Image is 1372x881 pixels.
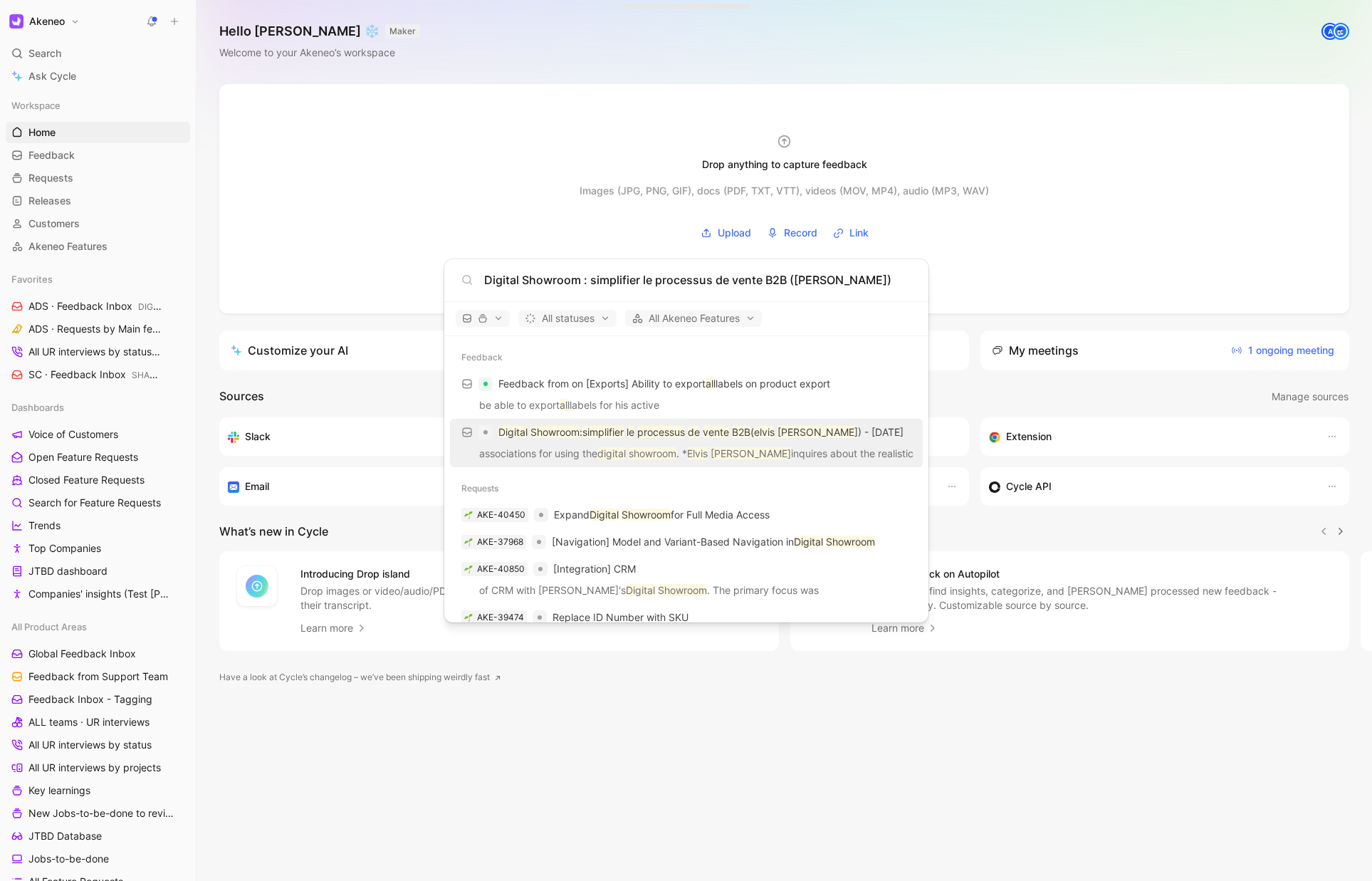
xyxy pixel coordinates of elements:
mark: Digital [626,584,655,596]
span: All statuses [525,310,610,327]
mark: digital [597,447,626,459]
mark: simplifier [582,426,624,438]
mark: de [688,426,700,438]
mark: vente [703,426,729,438]
a: 🌱AKE-37968[Navigation] Model and Variant-Based Navigation inDigital Showroom [450,528,923,556]
mark: Digital [590,509,619,521]
mark: Showroom [622,509,671,521]
p: [Navigation] Model and Variant-Based Navigation in [552,533,875,551]
p: Feedback from on [Exports] Ability to export labels on product export [498,375,830,392]
mark: Showroom [658,584,707,596]
mark: showroom [629,447,676,459]
a: 🌱AKE-39474Replace ID Number with SKUchallenges faced by [PERSON_NAME]Digital Showroomusers. The p... [450,604,923,652]
input: Type a command or search anything [484,271,911,288]
mark: all [706,377,716,390]
mark: elvis [754,426,775,438]
mark: processus [637,426,685,438]
mark: le [627,426,634,438]
img: 🌱 [464,511,473,519]
button: All Akeneo Features [625,310,762,327]
p: : ( ) - [DATE] [498,424,904,441]
a: 🌱AKE-40850[Integration] CRMof CRM with [PERSON_NAME]'sDigital Showroom. The primary focus was [450,556,923,604]
mark: Digital [794,536,823,548]
p: be able to export labels for his active [454,397,918,418]
span: All Akeneo Features [632,310,755,327]
a: Feedback from on [Exports] Ability to exportalllabels on product exportbe able to exportalllabels... [450,370,923,419]
a: Digital Showroom:simplifier le processus de vente B2B(elvis [PERSON_NAME]) - [DATE]associations f... [450,419,923,467]
p: Expand for Full Media Access [554,506,770,523]
mark: all [560,399,570,411]
img: 🌱 [464,538,473,546]
div: AKE-40450 [477,508,525,522]
div: AKE-39474 [477,610,524,625]
div: AKE-40850 [477,562,525,576]
div: Requests [444,476,928,501]
a: 🌱AKE-40450ExpandDigital Showroomfor Full Media Access [450,501,923,528]
div: AKE-37968 [477,535,523,549]
span: Replace ID Number with SKU [553,611,688,623]
span: [Integration] CRM [553,563,636,575]
button: All statuses [518,310,617,327]
mark: [PERSON_NAME] [711,447,791,459]
img: 🌱 [464,565,473,573]
div: Feedback [444,345,928,370]
mark: Showroom [826,536,875,548]
p: associations for using the . * inquires about the realistic [454,445,918,466]
mark: B2B [732,426,750,438]
img: 🌱 [464,613,473,622]
mark: Elvis [687,447,708,459]
mark: [PERSON_NAME] [777,426,858,438]
mark: Digital [498,426,528,438]
p: of CRM with [PERSON_NAME]'s . The primary focus was [454,582,918,603]
mark: Showroom [530,426,580,438]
